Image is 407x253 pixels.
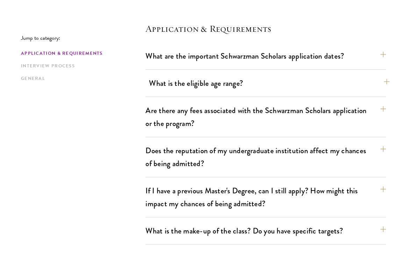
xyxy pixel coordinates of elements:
button: What are the important Schwarzman Scholars application dates? [145,48,386,64]
p: Jump to category: [21,35,145,41]
a: Application & Requirements [21,50,141,57]
button: What is the eligible age range? [149,75,390,91]
a: General [21,75,141,82]
button: Does the reputation of my undergraduate institution affect my chances of being admitted? [145,143,386,171]
h4: Application & Requirements [145,23,386,34]
a: Interview Process [21,62,141,70]
button: What is the make-up of the class? Do you have specific targets? [145,223,386,239]
button: If I have a previous Master's Degree, can I still apply? How might this impact my chances of bein... [145,183,386,211]
button: Are there any fees associated with the Schwarzman Scholars application or the program? [145,103,386,131]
